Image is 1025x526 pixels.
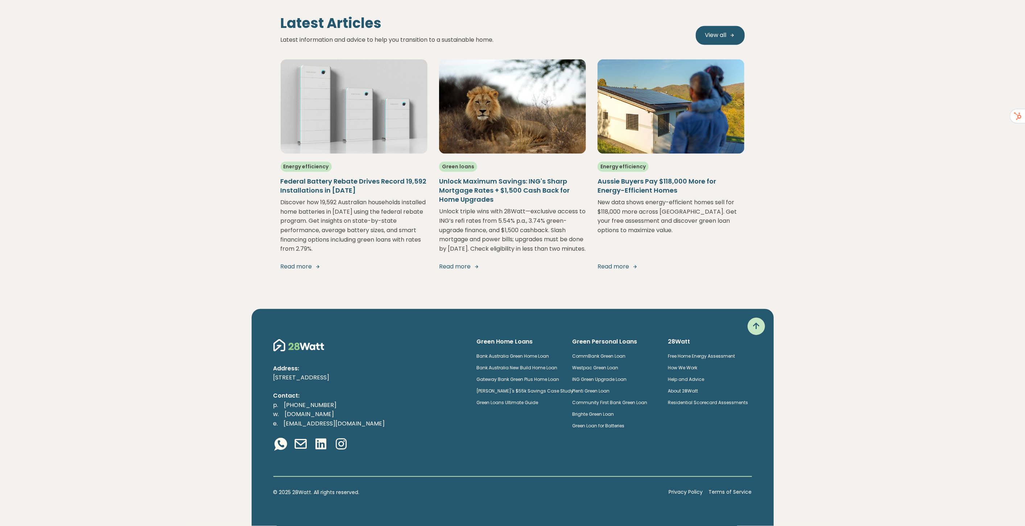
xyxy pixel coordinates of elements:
a: Help and Advice [668,377,704,383]
h5: Unlock Maximum Savings: ING's Sharp Mortgage Rates + $1,500 Cash Back for Home Upgrades [439,177,586,205]
h6: Green Home Loans [477,338,561,346]
a: View all [696,26,745,45]
a: [DOMAIN_NAME] [279,410,340,419]
a: Read more [439,263,586,271]
a: Community First Bank Green Loan [572,400,647,406]
a: CommBank Green Loan [572,353,625,359]
a: Email [294,437,308,453]
a: Green Loans Ultimate Guide [477,400,538,406]
a: About 28Watt [668,388,698,394]
p: Discover how 19,592 Australian households installed home batteries in [DATE] using the federal re... [281,198,427,254]
p: [STREET_ADDRESS] [273,373,465,383]
p: Address: [273,364,465,374]
p: Unlock triple wins with 28Watt—exclusive access to ING’s refi rates from 5.54% p.a., 3.74% green-... [439,207,586,254]
p: New data shows energy-efficient homes sell for $118,000 more across [GEOGRAPHIC_DATA]. Get your f... [598,198,744,254]
a: Privacy Policy [669,489,703,497]
a: [PERSON_NAME]'s $55k Savings Case Study [477,388,574,394]
h6: 28Watt [668,338,752,346]
a: [PHONE_NUMBER] [278,401,343,410]
span: Green loans [439,162,477,172]
img: 28Watt [273,338,324,353]
a: Unlock Maximum Savings: ING's Sharp Mortgage Rates + $1,500 Cash Back for Home Upgrades [439,171,586,207]
a: Residential Scorecard Assessments [668,400,748,406]
a: Aussie Buyers Pay $118,000 More for Energy-Efficient Homes [598,171,744,198]
span: Energy efficiency [598,162,649,172]
a: Federal Battery Rebate Drives Record 19,592 Installations in [DATE] [281,171,427,198]
a: Free Home Energy Assessment [668,353,735,359]
h5: Federal Battery Rebate Drives Record 19,592 Installations in [DATE] [281,177,427,195]
a: Read more [598,263,744,271]
p: © 2025 28Watt. All rights reserved. [273,489,663,497]
a: Linkedin [314,437,328,453]
p: Latest information and advice to help you transition to a sustainable home. [281,36,690,45]
h2: Latest Articles [281,15,690,32]
a: Green Loan for Batteries [572,423,624,429]
span: Energy efficiency [281,162,332,172]
a: Terms of Service [709,489,752,497]
img: ing-cashback-offer [439,59,586,154]
a: Whatsapp [273,437,288,453]
img: federal-battery-rebate-drives-record-19-592-installations-in-july-2025 [281,59,427,154]
a: [EMAIL_ADDRESS][DOMAIN_NAME] [278,420,391,428]
p: Contact: [273,391,465,401]
a: Instagram [334,437,349,453]
a: Gateway Bank Green Plus Home Loan [477,377,559,383]
span: w. [273,410,279,419]
span: View all [705,31,727,40]
a: Brighte Green Loan [572,411,614,418]
h6: Green Personal Loans [572,338,656,346]
h5: Aussie Buyers Pay $118,000 More for Energy-Efficient Homes [598,177,744,195]
a: How We Work [668,365,697,371]
a: Bank Australia New Build Home Loan [477,365,558,371]
img: aussie-buyers-pay-118-000-more-for-energy-efficient-homes [598,59,744,154]
a: ING Green Upgrade Loan [572,377,627,383]
a: Plenti Green Loan [572,388,609,394]
span: e. [273,420,278,428]
a: Bank Australia Green Home Loan [477,353,549,359]
a: Read more [281,263,427,271]
span: p. [273,401,278,410]
a: Westpac Green Loan [572,365,618,371]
